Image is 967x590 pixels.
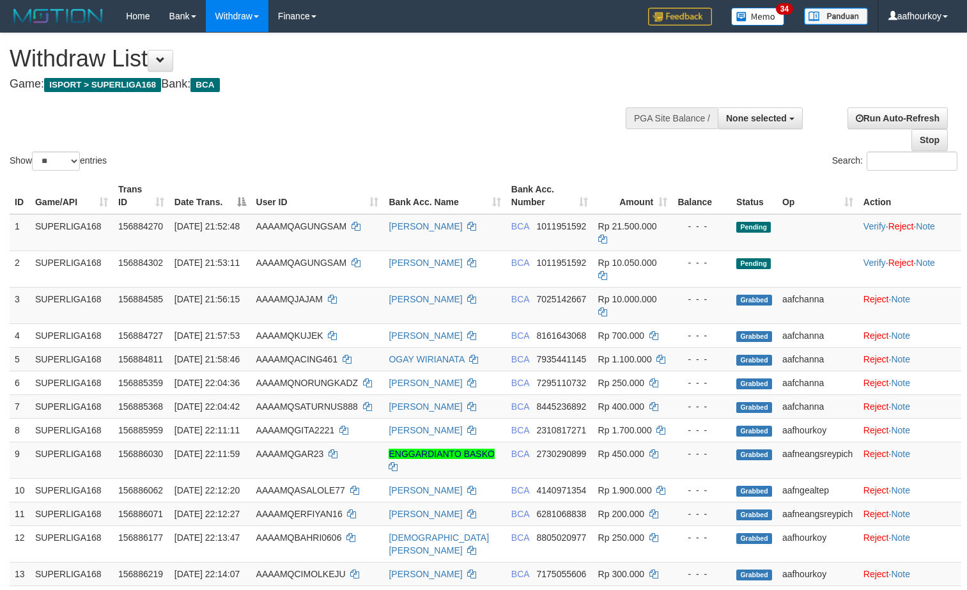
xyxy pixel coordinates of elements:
td: aafchanna [777,371,858,394]
a: Note [916,221,935,231]
span: Copy 8805020977 to clipboard [537,532,587,543]
span: Copy 8161643068 to clipboard [537,330,587,341]
span: Rp 1.700.000 [598,425,652,435]
td: SUPERLIGA168 [30,418,113,442]
span: AAAAMQNORUNGKADZ [256,378,358,388]
td: · [858,323,961,347]
span: 156885368 [118,401,163,412]
td: · [858,394,961,418]
span: [DATE] 21:58:46 [174,354,240,364]
span: 156886219 [118,569,163,579]
td: aafngealtep [777,478,858,502]
td: · · [858,251,961,287]
span: 34 [776,3,793,15]
th: User ID: activate to sort column ascending [251,178,384,214]
span: BCA [511,330,529,341]
th: ID [10,178,30,214]
span: Pending [736,258,771,269]
td: · [858,562,961,586]
td: aafhourkoy [777,525,858,562]
span: AAAAMQERFIYAN16 [256,509,343,519]
img: Button%20Memo.svg [731,8,785,26]
span: BCA [511,401,529,412]
div: - - - [677,256,726,269]
span: Rp 10.050.000 [598,258,657,268]
span: Copy 7175055606 to clipboard [537,569,587,579]
td: SUPERLIGA168 [30,214,113,251]
td: 13 [10,562,30,586]
span: Copy 7295110732 to clipboard [537,378,587,388]
span: 156886030 [118,449,163,459]
div: - - - [677,424,726,437]
td: 8 [10,418,30,442]
td: aafchanna [777,287,858,323]
a: Verify [863,258,886,268]
th: Status [731,178,777,214]
span: Rp 450.000 [598,449,644,459]
span: Grabbed [736,570,772,580]
span: [DATE] 22:13:47 [174,532,240,543]
th: Game/API: activate to sort column ascending [30,178,113,214]
a: Note [891,354,910,364]
td: 10 [10,478,30,502]
span: [DATE] 21:57:53 [174,330,240,341]
a: Note [891,294,910,304]
div: - - - [677,568,726,580]
a: Reject [863,569,889,579]
td: 11 [10,502,30,525]
span: BCA [511,425,529,435]
a: Note [916,258,935,268]
td: aafchanna [777,347,858,371]
a: Note [891,449,910,459]
th: Balance [672,178,731,214]
span: AAAAMQKUJEK [256,330,323,341]
span: BCA [511,221,529,231]
span: AAAAMQJAJAM [256,294,323,304]
span: Rp 1.900.000 [598,485,652,495]
td: aafchanna [777,323,858,347]
span: Rp 21.500.000 [598,221,657,231]
a: Reject [863,532,889,543]
div: - - - [677,484,726,497]
span: AAAAMQBAHRI0606 [256,532,342,543]
a: Reject [863,401,889,412]
span: 156884270 [118,221,163,231]
span: Pending [736,222,771,233]
td: 9 [10,442,30,478]
span: Rp 1.100.000 [598,354,652,364]
span: [DATE] 22:12:27 [174,509,240,519]
a: Note [891,378,910,388]
span: [DATE] 21:56:15 [174,294,240,304]
span: 156886062 [118,485,163,495]
span: Rp 700.000 [598,330,644,341]
span: Copy 7025142667 to clipboard [537,294,587,304]
td: · [858,347,961,371]
span: Grabbed [736,295,772,306]
td: SUPERLIGA168 [30,442,113,478]
a: ENGGARDIANTO BASKO [389,449,494,459]
a: Run Auto-Refresh [847,107,948,129]
span: Rp 300.000 [598,569,644,579]
div: - - - [677,531,726,544]
a: Stop [911,129,948,151]
a: Reject [888,221,914,231]
h1: Withdraw List [10,46,632,72]
a: Reject [863,485,889,495]
div: - - - [677,400,726,413]
span: [DATE] 22:11:59 [174,449,240,459]
th: Amount: activate to sort column ascending [593,178,673,214]
span: Grabbed [736,331,772,342]
td: SUPERLIGA168 [30,347,113,371]
a: Reject [863,449,889,459]
span: Copy 6281068838 to clipboard [537,509,587,519]
td: 6 [10,371,30,394]
td: · [858,478,961,502]
a: Note [891,401,910,412]
a: Reject [863,330,889,341]
a: [PERSON_NAME] [389,401,462,412]
td: aafneangsreypich [777,442,858,478]
span: [DATE] 22:12:20 [174,485,240,495]
td: SUPERLIGA168 [30,371,113,394]
td: 3 [10,287,30,323]
input: Search: [867,151,957,171]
